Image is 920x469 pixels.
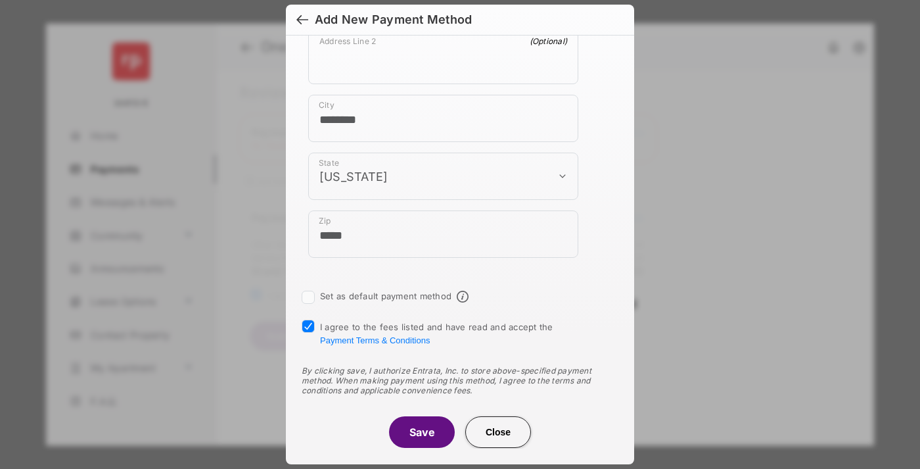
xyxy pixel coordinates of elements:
button: Save [389,416,455,448]
div: payment_method_screening[postal_addresses][administrativeArea] [308,153,578,200]
div: payment_method_screening[postal_addresses][addressLine2] [308,30,578,84]
button: I agree to the fees listed and have read and accept the [320,335,430,345]
span: Default payment method info [457,291,469,303]
div: Add New Payment Method [315,12,472,27]
span: I agree to the fees listed and have read and accept the [320,322,553,345]
div: payment_method_screening[postal_addresses][postalCode] [308,210,578,258]
div: payment_method_screening[postal_addresses][locality] [308,95,578,142]
button: Close [465,416,531,448]
div: By clicking save, I authorize Entrata, Inc. to store above-specified payment method. When making ... [302,366,618,395]
label: Set as default payment method [320,291,451,301]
